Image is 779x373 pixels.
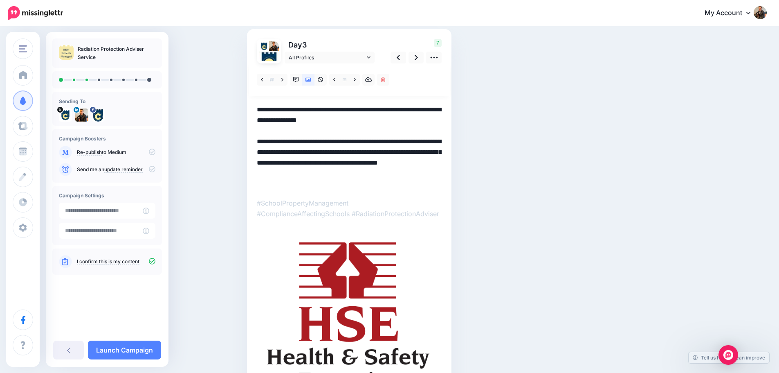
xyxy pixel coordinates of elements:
[285,52,375,63] a: All Profiles
[31,48,73,54] div: Domain Overview
[434,39,442,47] span: 7
[696,3,767,23] a: My Account
[90,48,138,54] div: Keywords by Traffic
[257,198,442,219] p: #SchoolPropertyManagement #ComplianceAffectingSchools #RadiationProtectionAdviser
[13,21,20,28] img: website_grey.svg
[59,45,74,60] img: a9a0abc9a682fcde29720dc063903cab_thumb.jpg
[285,39,376,51] p: Day
[259,51,279,71] img: 243908753_239319678210683_4494170486070540910_n-bsa139979.jpg
[81,47,88,54] img: tab_keywords_by_traffic_grey.svg
[59,192,155,199] h4: Campaign Settings
[269,41,279,51] img: 1560777319394-80908.png
[289,53,365,62] span: All Profiles
[92,109,105,122] img: 243908753_239319678210683_4494170486070540910_n-bsa139979.jpg
[77,149,155,156] p: to Medium
[23,13,40,20] div: v 4.0.25
[302,41,307,49] span: 3
[8,6,63,20] img: Missinglettr
[19,45,27,52] img: menu.png
[104,166,143,173] a: update reminder
[689,352,769,363] a: Tell us how we can improve
[77,258,139,265] a: I confirm this is my content
[77,166,155,173] p: Send me an
[77,149,102,156] a: Re-publish
[21,21,90,28] div: Domain: [DOMAIN_NAME]
[75,109,88,122] img: 1560777319394-80908.png
[59,136,155,142] h4: Campaign Boosters
[78,45,155,61] p: Radiation Protection Adviser Service
[59,98,155,104] h4: Sending To
[718,345,738,365] div: Open Intercom Messenger
[259,41,269,51] img: QWsZO6Fz-80907.jpg
[59,109,72,122] img: QWsZO6Fz-80907.jpg
[22,47,29,54] img: tab_domain_overview_orange.svg
[13,13,20,20] img: logo_orange.svg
